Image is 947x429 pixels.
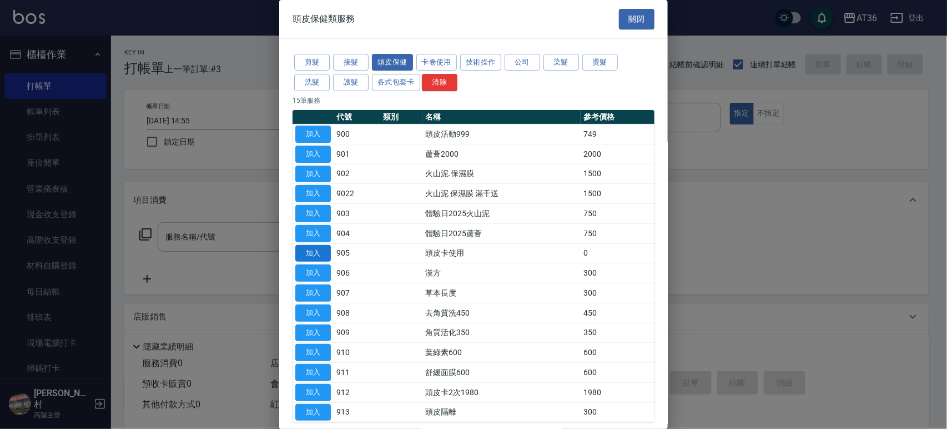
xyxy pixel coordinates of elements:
[334,164,380,184] td: 902
[543,54,579,71] button: 染髮
[423,243,581,263] td: 頭皮卡使用
[334,363,380,383] td: 911
[295,325,331,342] button: 加入
[619,9,654,29] button: 關閉
[295,146,331,163] button: 加入
[423,164,581,184] td: 火山泥.保濕膜
[295,166,331,183] button: 加入
[334,204,380,224] td: 903
[372,74,420,91] button: 各式包套卡
[295,265,331,282] button: 加入
[423,144,581,164] td: 蘆薈2000
[334,184,380,204] td: 9022
[423,402,581,422] td: 頭皮隔離
[294,54,330,71] button: 剪髮
[295,185,331,202] button: 加入
[505,54,540,71] button: 公司
[295,364,331,381] button: 加入
[460,54,501,71] button: 技術操作
[334,402,380,422] td: 913
[581,110,654,124] th: 參考價格
[423,343,581,363] td: 葉綠素600
[581,382,654,402] td: 1980
[334,223,380,243] td: 904
[293,96,654,106] p: 15 筆服務
[295,404,331,421] button: 加入
[581,223,654,243] td: 750
[423,323,581,343] td: 角質活化350
[581,204,654,224] td: 750
[581,124,654,144] td: 749
[294,74,330,91] button: 洗髮
[333,74,369,91] button: 護髮
[423,184,581,204] td: 火山泥 保濕膜 滿千送
[380,110,422,124] th: 類別
[581,303,654,323] td: 450
[293,13,355,24] span: 頭皮保健類服務
[295,285,331,302] button: 加入
[334,144,380,164] td: 901
[581,243,654,263] td: 0
[295,344,331,361] button: 加入
[295,205,331,222] button: 加入
[334,382,380,402] td: 912
[423,223,581,243] td: 體驗日2025蘆薈
[372,54,413,71] button: 頭皮保健
[581,164,654,184] td: 1500
[295,126,331,143] button: 加入
[423,303,581,323] td: 去角質洗450
[422,74,457,91] button: 清除
[423,283,581,303] td: 草本長度
[581,323,654,343] td: 350
[334,283,380,303] td: 907
[581,144,654,164] td: 2000
[416,54,457,71] button: 卡卷使用
[334,323,380,343] td: 909
[582,54,618,71] button: 燙髮
[423,363,581,383] td: 舒緩面膜600
[334,124,380,144] td: 900
[295,225,331,242] button: 加入
[295,245,331,262] button: 加入
[581,343,654,363] td: 600
[295,305,331,322] button: 加入
[581,184,654,204] td: 1500
[333,54,369,71] button: 接髮
[423,204,581,224] td: 體驗日2025火山泥
[423,110,581,124] th: 名稱
[423,124,581,144] td: 頭皮活動999
[334,243,380,263] td: 905
[423,263,581,283] td: 漢方
[581,263,654,283] td: 300
[581,402,654,422] td: 300
[423,382,581,402] td: 頭皮卡2次1980
[581,363,654,383] td: 600
[334,303,380,323] td: 908
[581,283,654,303] td: 300
[334,343,380,363] td: 910
[334,110,380,124] th: 代號
[334,263,380,283] td: 906
[295,384,331,401] button: 加入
